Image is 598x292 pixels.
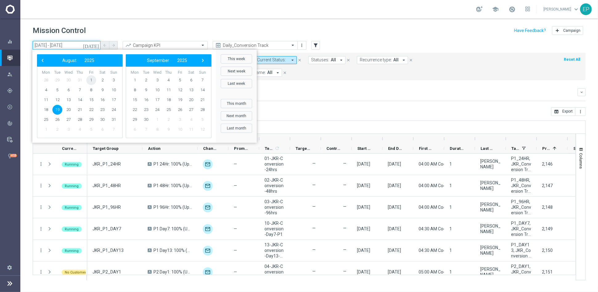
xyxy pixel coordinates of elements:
span: All [393,57,399,63]
span: 8 [86,85,96,95]
span: 14 [75,95,85,105]
span: 20 [186,95,196,105]
div: +10 [10,154,17,157]
th: weekday [63,70,74,75]
span: 9 [97,85,107,95]
span: 2 [97,75,107,85]
input: Have Feedback? [514,28,546,33]
span: 17 [109,95,119,105]
span: 19 [52,105,62,115]
div: Mission Control [7,50,20,66]
button: person_search Explore [7,72,20,77]
span: 10 [152,85,162,95]
img: Optimail [203,159,213,169]
button: more_vert [38,226,44,232]
span: 3 [152,75,162,85]
th: weekday [129,70,141,75]
label: — [312,225,316,231]
button: Statuses: All arrow_drop_down [308,56,346,64]
bs-datepicker-navigation-view: ​ ​ ​ [127,56,207,64]
span: 25 [41,115,51,125]
button: Data Studio [7,137,20,142]
button: more_vert [38,204,44,210]
input: Select date range [33,41,100,50]
th: weekday [52,70,63,75]
span: 2 [164,115,174,125]
span: Channel [203,146,218,151]
span: Campaign [563,28,580,33]
i: arrow_back [103,43,107,47]
span: 8 [152,125,162,134]
span: 22 [86,105,96,115]
label: — [312,161,316,166]
button: 2025 [80,56,98,64]
button: Next week [221,67,252,76]
i: close [409,58,413,62]
div: Press SPACE to select this row. [33,197,87,218]
span: 23 [97,105,107,115]
bs-datepicker-navigation-view: ​ ​ ​ [39,56,118,64]
span: All [331,57,336,63]
i: more_vert [578,109,583,114]
div: 1 [449,161,452,167]
div: Press SPACE to select this row. [33,175,87,197]
span: Current Status [62,146,77,151]
span: 3 [63,125,73,134]
div: 22117 [573,161,593,167]
th: weekday [108,70,119,75]
button: 2025 [173,56,191,64]
span: 26 [52,115,62,125]
button: arrow_back [100,41,109,50]
span: — [234,161,237,167]
span: 30 [97,115,107,125]
span: Current Status: [257,57,286,63]
span: August [62,58,76,63]
button: This week [221,54,252,64]
span: 28 [41,75,51,85]
span: Tags [511,146,519,151]
a: [PERSON_NAME]keyboard_arrow_down [543,5,580,14]
i: arrow_drop_down [401,57,407,63]
th: weekday [74,70,86,75]
label: — [343,247,346,253]
span: P1 Day7: 100% (Upto $2000) + 25FS [154,226,192,232]
span: 16 [97,95,107,105]
span: 23 [141,105,151,115]
span: JKR_P1_24HR [92,161,121,167]
img: Optimail [203,267,213,277]
button: more_vert [299,42,305,49]
span: A [148,184,152,187]
div: Press SPACE to select this row. [33,154,87,175]
th: weekday [141,70,152,75]
button: [DATE] [82,41,100,50]
span: 15 [86,95,96,105]
span: 1 [86,75,96,85]
span: 11 [186,125,196,134]
ng-select: Campaign KPI [123,41,208,50]
div: Settings [3,259,16,276]
button: close [346,57,351,64]
span: Running [65,162,79,167]
label: — [343,204,346,209]
div: Elaine Pillay [480,180,501,191]
i: more_vert [38,183,44,188]
bs-daterangepicker-container: calendar [32,50,257,143]
span: 27 [186,105,196,115]
span: › [199,56,207,64]
span: 1 [41,125,51,134]
span: Last Modified By [481,146,495,151]
label: — [312,204,316,209]
span: Duration [450,146,465,151]
img: Optimail [203,181,213,191]
span: P1 Day13: 100% (Upto $2000) + 25FS [154,248,192,253]
span: 22 [130,105,140,115]
span: 21 [75,105,85,115]
colored-tag: Running [62,161,82,167]
span: 13 [186,85,196,95]
div: Explore [7,72,20,77]
span: 26 [175,105,185,115]
button: close [282,69,288,76]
